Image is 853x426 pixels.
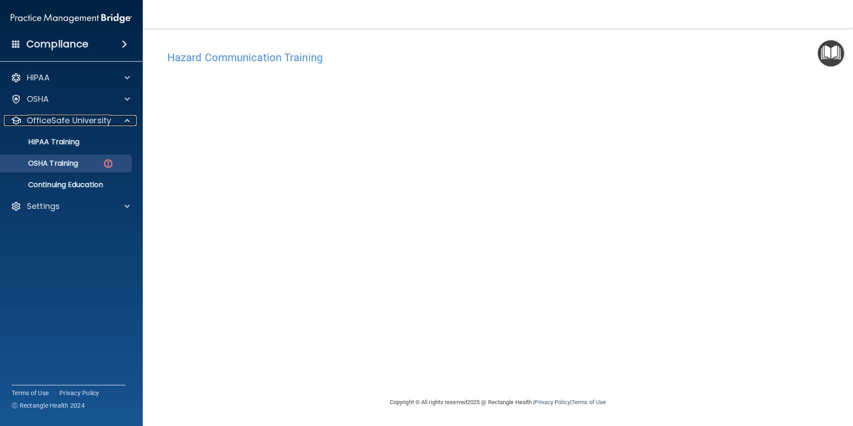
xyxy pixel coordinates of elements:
img: danger-circle.6113f641.png [103,158,114,169]
h4: Compliance [26,38,88,50]
a: OSHA [11,94,130,104]
a: Settings [11,201,130,212]
p: OSHA [27,94,49,104]
a: Privacy Policy [534,399,570,405]
iframe: HCT [167,68,622,363]
p: HIPAA [27,72,50,83]
p: Continuing Education [6,180,128,189]
a: Terms of Use [12,388,49,397]
a: HIPAA [11,72,130,83]
a: Terms of Use [571,399,606,405]
span: Ⓒ Rectangle Health 2024 [12,401,85,410]
p: Settings [27,201,60,212]
p: HIPAA Training [6,138,79,146]
p: OSHA Training [6,159,78,168]
button: Open Resource Center [818,40,844,67]
a: OfficeSafe University [11,115,130,126]
p: OfficeSafe University [27,115,111,126]
div: Copyright © All rights reserved 2025 @ Rectangle Health | | [335,388,661,417]
img: PMB logo [11,9,132,27]
a: Privacy Policy [59,388,99,397]
h4: Hazard Communication Training [167,52,828,63]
